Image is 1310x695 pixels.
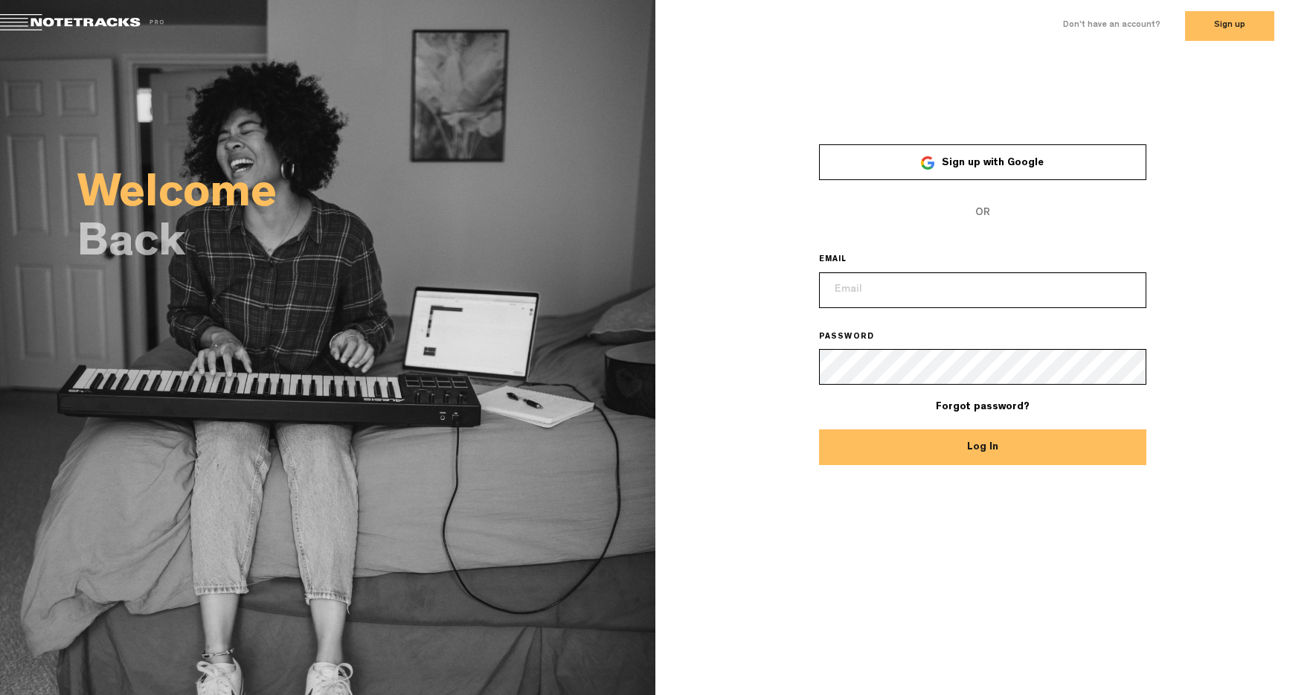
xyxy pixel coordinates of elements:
[1185,11,1274,41] button: Sign up
[819,272,1146,308] input: Email
[1063,19,1160,32] label: Don't have an account?
[936,402,1030,412] a: Forgot password?
[77,176,655,217] h2: Welcome
[819,332,896,344] label: PASSWORD
[819,254,868,266] label: EMAIL
[819,429,1146,465] button: Log In
[77,225,655,266] h2: Back
[819,195,1146,231] span: OR
[942,158,1044,168] span: Sign up with Google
